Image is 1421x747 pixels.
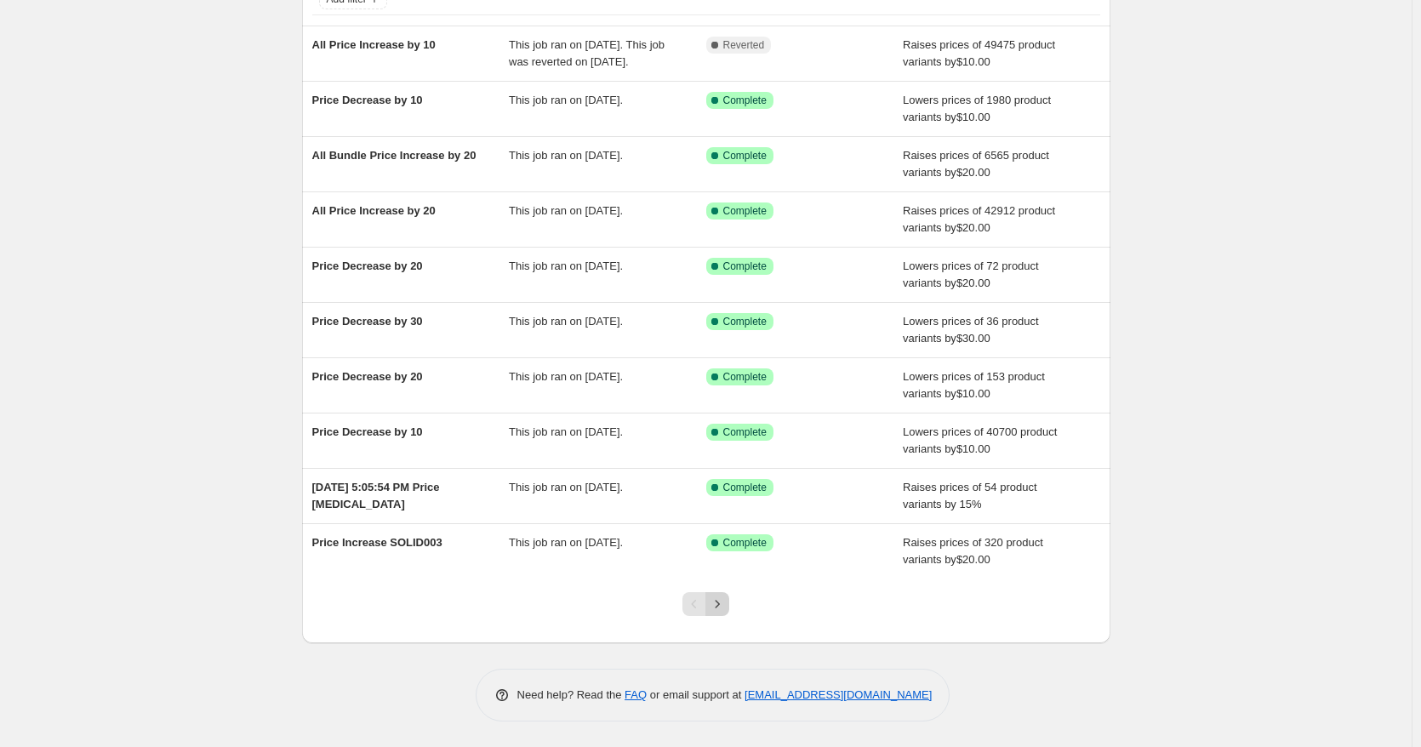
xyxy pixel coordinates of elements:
[647,688,745,701] span: or email support at
[903,259,1039,289] span: Lowers prices of 72 product variants by
[509,425,623,438] span: This job ran on [DATE].
[509,315,623,328] span: This job ran on [DATE].
[312,38,436,51] span: All Price Increase by 10
[682,592,729,616] nav: Pagination
[517,688,625,701] span: Need help? Read the
[509,536,623,549] span: This job ran on [DATE].
[956,166,990,179] span: $20.00
[903,38,1055,68] span: Raises prices of 49475 product variants by
[903,370,1045,400] span: Lowers prices of 153 product variants by
[956,332,990,345] span: $30.00
[903,94,1051,123] span: Lowers prices of 1980 product variants by
[312,204,436,217] span: All Price Increase by 20
[956,442,990,455] span: $10.00
[312,94,423,106] span: Price Decrease by 10
[723,425,767,439] span: Complete
[723,315,767,328] span: Complete
[903,149,1049,179] span: Raises prices of 6565 product variants by
[312,370,423,383] span: Price Decrease by 20
[723,38,765,52] span: Reverted
[903,481,1037,510] span: Raises prices of 54 product variants by 15%
[903,536,1043,566] span: Raises prices of 320 product variants by
[312,536,442,549] span: Price Increase SOLID003
[509,370,623,383] span: This job ran on [DATE].
[723,259,767,273] span: Complete
[312,481,440,510] span: [DATE] 5:05:54 PM Price [MEDICAL_DATA]
[312,425,423,438] span: Price Decrease by 10
[312,259,423,272] span: Price Decrease by 20
[745,688,932,701] a: [EMAIL_ADDRESS][DOMAIN_NAME]
[312,315,423,328] span: Price Decrease by 30
[903,204,1055,234] span: Raises prices of 42912 product variants by
[509,259,623,272] span: This job ran on [DATE].
[956,221,990,234] span: $20.00
[956,553,990,566] span: $20.00
[723,204,767,218] span: Complete
[509,94,623,106] span: This job ran on [DATE].
[956,277,990,289] span: $20.00
[956,387,990,400] span: $10.00
[903,425,1057,455] span: Lowers prices of 40700 product variants by
[903,315,1039,345] span: Lowers prices of 36 product variants by
[509,149,623,162] span: This job ran on [DATE].
[723,536,767,550] span: Complete
[625,688,647,701] a: FAQ
[509,481,623,493] span: This job ran on [DATE].
[723,94,767,107] span: Complete
[509,38,665,68] span: This job ran on [DATE]. This job was reverted on [DATE].
[705,592,729,616] button: Next
[956,111,990,123] span: $10.00
[956,55,990,68] span: $10.00
[723,370,767,384] span: Complete
[312,149,477,162] span: All Bundle Price Increase by 20
[723,149,767,163] span: Complete
[509,204,623,217] span: This job ran on [DATE].
[723,481,767,494] span: Complete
